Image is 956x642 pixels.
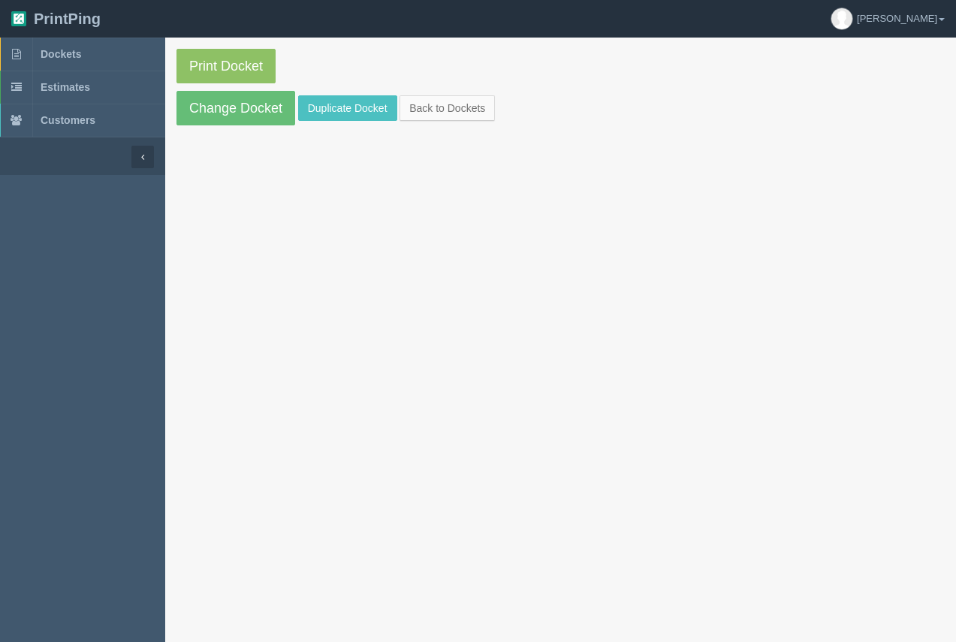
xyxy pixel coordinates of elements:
[41,114,95,126] span: Customers
[41,48,81,60] span: Dockets
[298,95,397,121] a: Duplicate Docket
[400,95,495,121] a: Back to Dockets
[176,91,295,125] a: Change Docket
[11,11,26,26] img: logo-3e63b451c926e2ac314895c53de4908e5d424f24456219fb08d385ab2e579770.png
[41,81,90,93] span: Estimates
[831,8,852,29] img: avatar_default-7531ab5dedf162e01f1e0bb0964e6a185e93c5c22dfe317fb01d7f8cd2b1632c.jpg
[176,49,276,83] a: Print Docket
